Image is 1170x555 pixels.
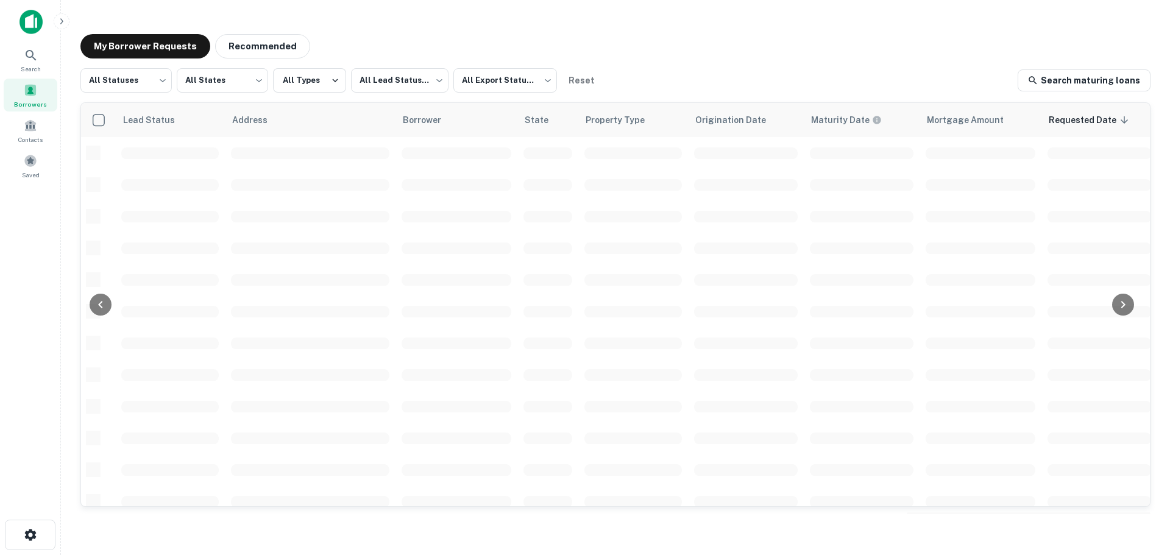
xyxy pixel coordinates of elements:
[453,65,557,96] div: All Export Statuses
[18,135,43,144] span: Contacts
[395,103,517,137] th: Borrower
[403,113,457,127] span: Borrower
[562,68,601,93] button: Reset
[1049,113,1132,127] span: Requested Date
[115,103,225,137] th: Lead Status
[177,65,268,96] div: All States
[215,34,310,58] button: Recommended
[804,103,920,137] th: Maturity dates displayed may be estimated. Please contact the lender for the most accurate maturi...
[351,65,448,96] div: All Lead Statuses
[4,79,57,111] a: Borrowers
[122,113,191,127] span: Lead Status
[811,113,898,127] span: Maturity dates displayed may be estimated. Please contact the lender for the most accurate maturi...
[225,103,395,137] th: Address
[232,113,283,127] span: Address
[811,113,870,127] h6: Maturity Date
[525,113,564,127] span: State
[1018,69,1150,91] a: Search maturing loans
[80,34,210,58] button: My Borrower Requests
[22,170,40,180] span: Saved
[695,113,782,127] span: Origination Date
[4,114,57,147] a: Contacts
[1109,458,1170,516] iframe: Chat Widget
[1041,103,1157,137] th: Requested Date
[14,99,47,109] span: Borrowers
[4,149,57,182] a: Saved
[19,10,43,34] img: capitalize-icon.png
[927,113,1019,127] span: Mortgage Amount
[586,113,661,127] span: Property Type
[21,64,41,74] span: Search
[578,103,688,137] th: Property Type
[273,68,346,93] button: All Types
[688,103,804,137] th: Origination Date
[920,103,1041,137] th: Mortgage Amount
[4,43,57,76] a: Search
[80,65,172,96] div: All Statuses
[517,103,578,137] th: State
[811,113,882,127] div: Maturity dates displayed may be estimated. Please contact the lender for the most accurate maturi...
